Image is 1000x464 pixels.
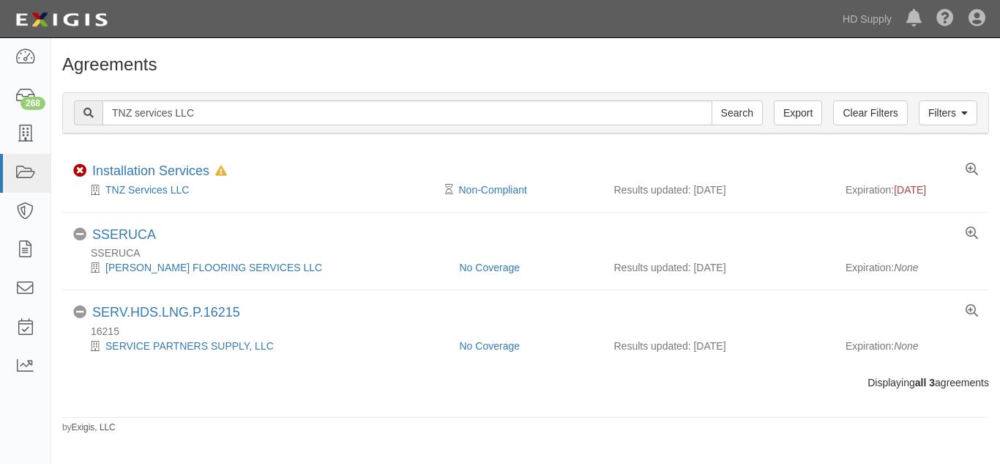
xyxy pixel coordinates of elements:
i: Pending Review [445,185,453,195]
a: View results summary [966,305,978,318]
a: Installation Services [92,163,209,178]
div: SSERUCA [73,246,989,260]
input: Search [712,100,763,125]
i: Help Center - Complianz [936,10,954,28]
em: None [894,340,918,352]
i: Non-Compliant [73,164,86,177]
input: Search [102,100,712,125]
b: all 3 [915,377,935,388]
a: SSERUCA [92,227,156,242]
div: Installation Services [92,163,227,180]
a: View results summary [966,163,978,177]
div: Expiration: [846,183,978,197]
a: SERV.HDS.LNG.P.16215 [92,305,240,320]
img: logo-5460c22ac91f19d4615b14bd174203de0afe785f0fc80cf4dbbc73dc1793850b.png [11,7,112,33]
a: No Coverage [460,262,520,273]
em: None [894,262,918,273]
div: Results updated: [DATE] [614,183,824,197]
a: No Coverage [460,340,520,352]
div: TNZ Services LLC [73,183,449,197]
h1: Agreements [62,55,989,74]
a: Export [774,100,822,125]
a: Non-Compliant [459,184,527,196]
div: SERV.HDS.LNG.P.16215 [92,305,240,321]
div: 16215 [73,324,989,339]
a: HD Supply [835,4,899,34]
div: SSERUCA [92,227,156,243]
small: by [62,421,116,434]
a: [PERSON_NAME] FLOORING SERVICES LLC [105,262,322,273]
div: 268 [20,97,45,110]
div: CARRANZA FLOORING SERVICES LLC [73,260,449,275]
a: Clear Filters [833,100,907,125]
span: [DATE] [894,184,926,196]
div: SERVICE PARTNERS SUPPLY, LLC [73,339,449,353]
i: No Coverage [73,306,86,319]
a: TNZ Services LLC [105,184,189,196]
i: No Coverage [73,228,86,241]
div: Results updated: [DATE] [614,339,824,353]
a: Exigis, LLC [72,422,116,432]
i: In Default since 08/13/2025 [215,166,227,177]
div: Results updated: [DATE] [614,260,824,275]
a: Filters [919,100,977,125]
div: Expiration: [846,339,978,353]
a: View results summary [966,227,978,240]
a: SERVICE PARTNERS SUPPLY, LLC [105,340,274,352]
div: Expiration: [846,260,978,275]
div: Displaying agreements [51,375,1000,390]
